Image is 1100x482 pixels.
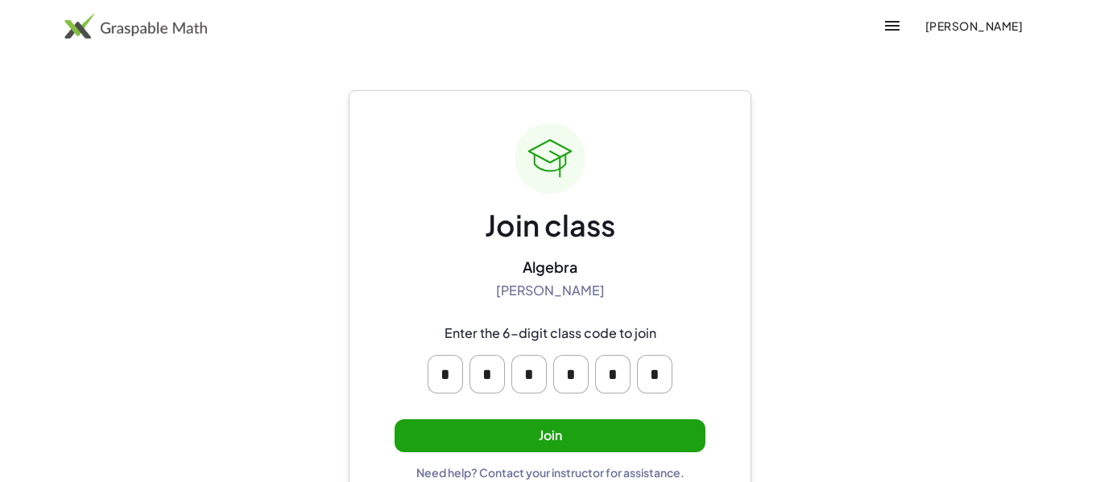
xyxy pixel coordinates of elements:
[496,282,605,299] div: [PERSON_NAME]
[523,257,577,276] div: Algebra
[912,11,1036,40] button: [PERSON_NAME]
[924,19,1023,33] span: [PERSON_NAME]
[416,465,684,480] div: Need help? Contact your instructor for assistance.
[395,419,705,452] button: Join
[445,325,656,342] div: Enter the 6-digit class code to join
[485,207,615,245] div: Join class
